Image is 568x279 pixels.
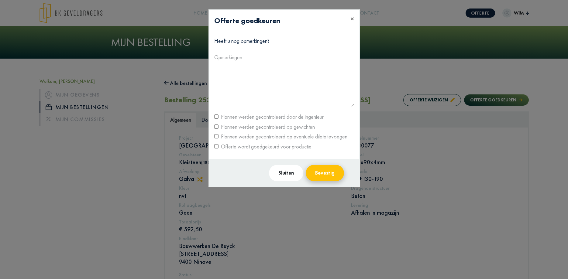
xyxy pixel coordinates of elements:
[219,142,312,151] label: Offerte wordt goedgekeurd voor productie
[214,15,280,26] h4: Offerte goedkeuren
[214,36,354,46] p: Heeft u nog opmerkingen?
[219,132,347,141] label: Plannen werden gecontroleerd op eventuele dilatatievoegen
[214,53,242,62] label: Opmerkingen
[350,14,354,23] span: ×
[219,122,315,132] label: Plannen werden gecontroleerd op gewichten
[306,165,344,181] button: Bevestig
[219,112,324,122] label: Plannen werden gecontroleerd door de ingenieur
[269,165,303,181] button: Sluiten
